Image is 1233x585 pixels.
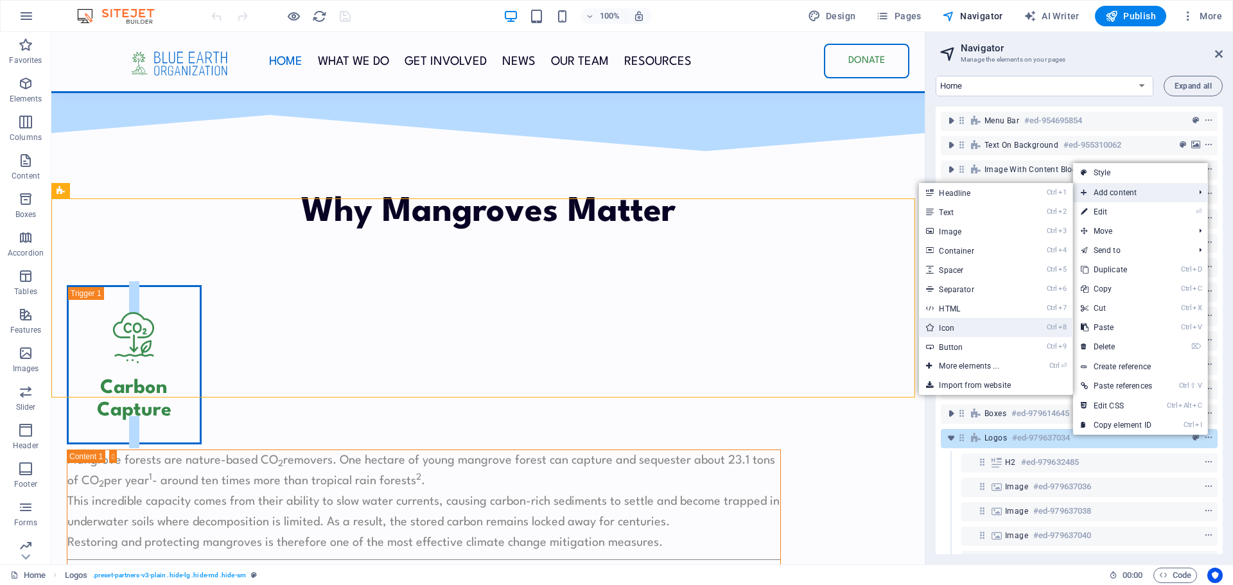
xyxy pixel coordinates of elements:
a: CtrlICopy element ID [1073,415,1160,435]
i: 8 [1058,323,1067,331]
a: Create reference [1073,357,1208,376]
h6: #ed-982211317 [1086,162,1144,177]
a: Trigger 1 [17,249,148,416]
button: preset [1189,430,1202,446]
span: More [1182,10,1222,22]
button: context-menu [1202,552,1215,568]
i: ⇧ [1190,381,1196,390]
i: Ctrl [1179,381,1189,390]
button: preset [1189,162,1202,177]
span: 00 00 [1123,568,1142,583]
button: Publish [1095,6,1166,26]
button: context-menu [1202,357,1215,372]
span: . preset-partners-v3-plain .hide-lg .hide-md .hide-sm [92,568,246,583]
button: toggle-expand [943,430,959,446]
button: Expand all [1164,76,1223,96]
i: Ctrl [1047,246,1057,254]
span: Expand all [1175,82,1212,90]
a: Click to cancel selection. Double-click to open Pages [10,568,46,583]
a: ⏎Edit [1073,202,1160,222]
i: 1 [1058,188,1067,196]
i: Ctrl [1181,304,1191,312]
a: CtrlVPaste [1073,318,1160,337]
i: 7 [1058,304,1067,312]
i: I [1195,421,1202,429]
span: Click to select. Double-click to edit [65,568,87,583]
span: Image with Content Block [984,164,1081,175]
p: Favorites [9,55,42,65]
a: Ctrl9Button [918,337,1024,356]
h6: Session time [1109,568,1143,583]
button: context-menu [1202,211,1215,226]
nav: breadcrumb [65,568,257,583]
h6: #ed-979614645 [1011,406,1069,421]
button: context-menu [1202,259,1215,275]
a: Style [1073,163,1208,182]
i: Ctrl [1181,284,1191,293]
h6: #ed-979637036 [1033,479,1091,494]
h6: #ed-954695854 [1024,113,1082,128]
i: Ctrl [1047,265,1057,274]
a: Ctrl7HTML [918,299,1024,318]
button: Code [1153,568,1197,583]
a: Ctrl5Spacer [918,260,1024,279]
i: 4 [1058,246,1067,254]
a: Ctrl4Container [918,241,1024,260]
i: 6 [1058,284,1067,293]
span: Add content [1073,183,1189,202]
a: Ctrl1Headline [918,183,1024,202]
i: Ctrl [1181,265,1191,274]
i: Alt [1178,401,1191,410]
p: Accordion [8,248,44,258]
p: Columns [10,132,42,143]
i: Ctrl [1047,227,1057,235]
button: toggle-expand [943,162,959,177]
h6: 100% [600,8,620,24]
button: context-menu [1202,162,1215,177]
button: 100% [581,8,626,24]
p: Slider [16,402,36,412]
h6: #ed-979637038 [1033,503,1091,519]
img: Editor Logo [74,8,170,24]
span: Logos [984,433,1007,443]
p: Forms [14,518,37,528]
i: Ctrl [1049,362,1060,370]
h6: #ed-979637042 [1033,552,1091,568]
i: ⏎ [1196,207,1202,216]
a: Ctrl⏎More elements ... [918,356,1024,376]
button: preset [1176,137,1189,153]
button: context-menu [1202,235,1215,250]
button: toggle-expand [943,406,959,421]
i: ⌦ [1191,342,1202,351]
p: Elements [10,94,42,104]
button: preset [1189,113,1202,128]
button: context-menu [1202,381,1215,397]
button: context-menu [1202,113,1215,128]
h2: Navigator [961,42,1223,54]
a: CtrlDDuplicate [1073,260,1160,279]
i: Ctrl [1047,188,1057,196]
span: AI Writer [1024,10,1080,22]
i: Ctrl [1047,342,1057,351]
a: Ctrl3Image [918,222,1024,241]
span: Code [1159,568,1191,583]
span: : [1132,570,1133,580]
a: Ctrl6Separator [918,279,1024,299]
button: Navigator [937,6,1008,26]
i: 2 [1058,207,1067,216]
button: context-menu [1202,186,1215,202]
span: Boxes [984,408,1006,419]
p: Tables [14,286,37,297]
a: Import from website [918,376,1072,395]
i: D [1193,265,1202,274]
button: context-menu [1202,284,1215,299]
button: context-menu [1202,308,1215,324]
a: Ctrl2Text [918,202,1024,222]
button: context-menu [1202,430,1215,446]
i: ⏎ [1061,362,1067,370]
span: H2 [1005,457,1016,467]
span: Image [1005,482,1028,492]
button: background [1189,137,1202,153]
a: ⌦Delete [1073,337,1160,356]
span: Image [1005,530,1028,541]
